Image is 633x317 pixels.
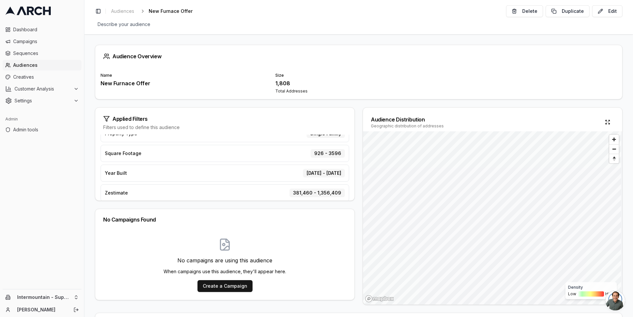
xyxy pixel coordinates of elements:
[103,217,347,222] div: No Campaigns Found
[13,26,79,33] span: Dashboard
[111,8,134,14] span: Audiences
[363,131,621,305] canvas: Map
[609,144,619,154] button: Zoom out
[609,145,619,154] span: Zoom out
[568,285,614,290] div: Density
[3,24,81,35] a: Dashboard
[3,95,81,106] button: Settings
[3,48,81,59] a: Sequences
[15,86,71,92] span: Customer Analysis
[568,291,576,297] span: Low
[13,126,79,133] span: Admin tools
[275,73,442,78] div: Size
[546,5,589,17] button: Duplicate
[311,149,345,158] div: 926 - 3596
[101,79,267,87] div: New Furnace Offer
[105,190,128,196] span: Zestimate
[3,124,81,135] a: Admin tools
[17,306,66,313] a: [PERSON_NAME]
[72,305,81,314] button: Log out
[371,123,444,129] div: Geographic distribution of addresses
[197,280,253,292] button: Create a Campaign
[95,20,153,29] span: Describe your audience
[275,89,442,94] div: Total Addresses
[105,170,127,176] span: Year Built
[13,38,79,45] span: Campaigns
[164,268,286,275] p: When campaigns use this audience, they'll appear here.
[605,291,625,310] div: Open chat
[609,135,619,144] button: Zoom in
[103,124,347,131] div: Filters used to define this audience
[108,7,137,16] a: Audiences
[103,116,347,122] div: Applied Filters
[609,154,619,163] button: Reset bearing to north
[3,114,81,124] div: Admin
[108,7,203,16] nav: breadcrumb
[103,53,614,60] div: Audience Overview
[3,36,81,47] a: Campaigns
[506,5,543,17] button: Delete
[13,74,79,80] span: Creatives
[3,72,81,82] a: Creatives
[365,295,394,303] a: Mapbox homepage
[105,150,141,157] span: Square Footage
[149,8,193,14] span: New Furnace Offer
[371,116,444,123] div: Audience Distribution
[289,189,345,197] div: 381,460 - 1,356,409
[13,50,79,57] span: Sequences
[15,97,71,104] span: Settings
[3,60,81,70] a: Audiences
[17,294,71,300] span: Intermountain - Superior Water & Air
[303,169,345,177] div: [DATE] - [DATE]
[608,155,619,163] span: Reset bearing to north
[101,73,267,78] div: Name
[13,62,79,68] span: Audiences
[3,292,81,303] button: Intermountain - Superior Water & Air
[592,5,622,17] button: Edit
[275,79,442,87] div: 1,808
[3,84,81,94] button: Customer Analysis
[164,256,286,264] p: No campaigns are using this audience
